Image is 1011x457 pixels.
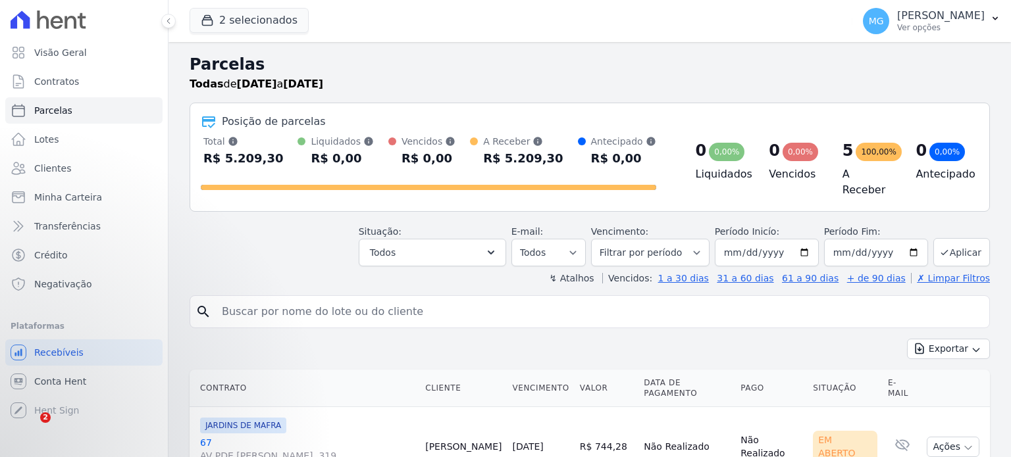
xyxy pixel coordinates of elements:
div: Liquidados [311,135,374,148]
label: Vencidos: [602,273,652,283]
div: 0,00% [929,143,965,161]
a: 61 a 90 dias [782,273,839,283]
div: R$ 5.209,30 [203,148,283,169]
th: Contrato [190,370,420,407]
a: Lotes [5,126,163,153]
p: [PERSON_NAME] [897,9,985,22]
input: Buscar por nome do lote ou do cliente [214,299,984,325]
th: Vencimento [507,370,574,407]
button: Aplicar [933,238,990,266]
a: 31 a 60 dias [717,273,773,283]
div: 0 [769,140,780,161]
a: ✗ Limpar Filtros [911,273,990,283]
th: Pago [735,370,808,407]
label: Vencimento: [591,226,648,237]
label: Período Inicío: [715,226,779,237]
span: 2 [40,412,51,423]
strong: [DATE] [237,78,277,90]
span: MG [869,16,884,26]
div: R$ 0,00 [311,148,374,169]
div: 0,00% [709,143,744,161]
span: Lotes [34,133,59,146]
div: R$ 0,00 [402,148,455,169]
p: de a [190,76,323,92]
label: Situação: [359,226,402,237]
div: Antecipado [591,135,656,148]
button: MG [PERSON_NAME] Ver opções [852,3,1011,39]
a: Visão Geral [5,39,163,66]
a: Parcelas [5,97,163,124]
a: Minha Carteira [5,184,163,210]
a: + de 90 dias [847,273,906,283]
a: Clientes [5,155,163,181]
h4: Vencidos [769,166,821,182]
th: Cliente [420,370,507,407]
div: Plataformas [11,318,157,334]
div: A Receber [483,135,563,148]
span: Minha Carteira [34,191,102,204]
th: E-mail [883,370,922,407]
th: Data de Pagamento [638,370,735,407]
h4: A Receber [842,166,895,198]
div: 100,00% [856,143,901,161]
p: Ver opções [897,22,985,33]
div: 0 [916,140,927,161]
a: 1 a 30 dias [658,273,709,283]
strong: Todas [190,78,224,90]
strong: [DATE] [283,78,323,90]
button: Ações [927,437,979,457]
div: R$ 5.209,30 [483,148,563,169]
i: search [195,304,211,320]
th: Situação [808,370,883,407]
label: E-mail: [511,226,544,237]
th: Valor [575,370,638,407]
span: Todos [370,245,396,260]
div: R$ 0,00 [591,148,656,169]
a: Conta Hent [5,368,163,395]
span: Recebíveis [34,346,84,359]
a: Negativação [5,271,163,297]
span: Clientes [34,162,71,175]
button: Todos [359,239,506,266]
span: JARDINS DE MAFRA [200,418,286,433]
a: Contratos [5,68,163,95]
div: 0,00% [783,143,818,161]
iframe: Intercom live chat [13,412,45,444]
span: Visão Geral [34,46,87,59]
a: Crédito [5,242,163,268]
button: Exportar [907,339,990,359]
span: Parcelas [34,104,72,117]
a: Recebíveis [5,339,163,366]
span: Negativação [34,277,92,291]
div: 5 [842,140,854,161]
div: Posição de parcelas [222,114,326,130]
label: Período Fim: [824,225,928,239]
a: Transferências [5,213,163,239]
h4: Liquidados [696,166,748,182]
div: Total [203,135,283,148]
a: [DATE] [512,441,543,452]
button: 2 selecionados [190,8,309,33]
h2: Parcelas [190,53,990,76]
span: Crédito [34,249,68,262]
label: ↯ Atalhos [549,273,594,283]
div: Vencidos [402,135,455,148]
div: 0 [696,140,707,161]
span: Transferências [34,220,101,233]
span: Contratos [34,75,79,88]
h4: Antecipado [916,166,968,182]
span: Conta Hent [34,375,86,388]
